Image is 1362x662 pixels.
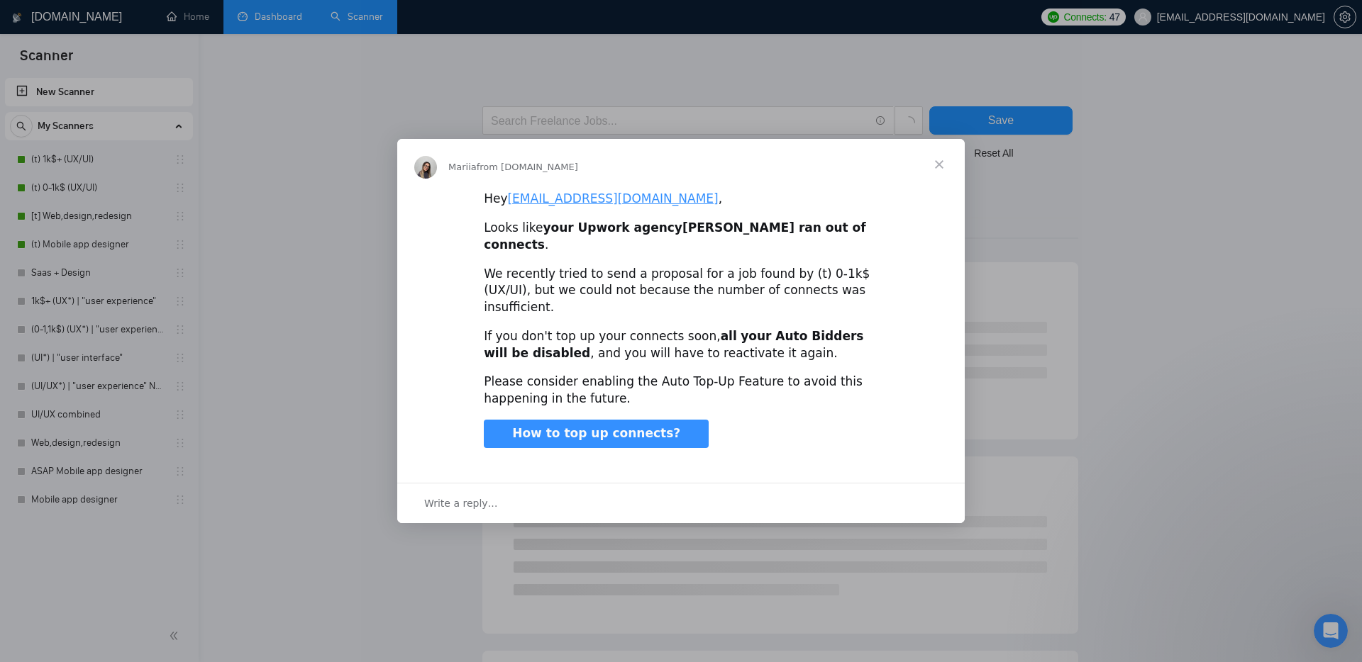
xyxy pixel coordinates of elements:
[484,191,878,208] div: Hey ,
[512,426,680,440] span: How to top up connects?
[914,139,965,190] span: Close
[477,162,578,172] span: from [DOMAIN_NAME]
[424,494,498,512] span: Write a reply…
[484,420,709,448] a: How to top up connects?
[484,266,878,316] div: We recently tried to send a proposal for a job found by (t) 0-1k$ (UX/UI), but we could not becau...
[721,329,737,343] b: all
[448,162,477,172] span: Mariia
[484,220,866,252] b: [PERSON_NAME] ran out of connects
[507,191,718,206] a: [EMAIL_ADDRESS][DOMAIN_NAME]
[414,156,437,179] img: Profile image for Mariia
[543,220,682,235] b: your Upwork agency
[484,374,878,408] div: Please consider enabling the Auto Top-Up Feature to avoid this happening in the future.
[484,329,863,360] b: your Auto Bidders will be disabled
[397,483,965,523] div: Open conversation and reply
[484,328,878,362] div: If you don't top up your connects soon, , and you will have to reactivate it again.
[484,220,878,254] div: Looks like .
